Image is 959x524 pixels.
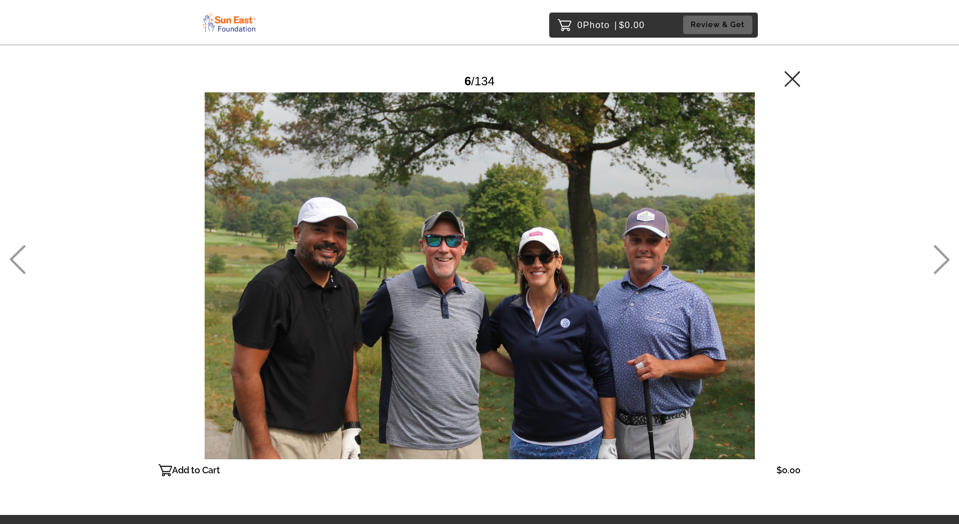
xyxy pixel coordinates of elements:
[464,70,495,92] div: /
[464,74,471,88] span: 6
[172,462,220,478] p: Add to Cart
[583,17,610,33] span: Photo
[683,16,755,34] a: Review & Get
[614,20,617,30] span: |
[776,462,801,478] p: $0.00
[683,16,752,34] button: Review & Get
[474,74,495,88] span: 134
[201,11,257,34] img: Snapphound Logo
[577,17,645,33] p: 0 $0.00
